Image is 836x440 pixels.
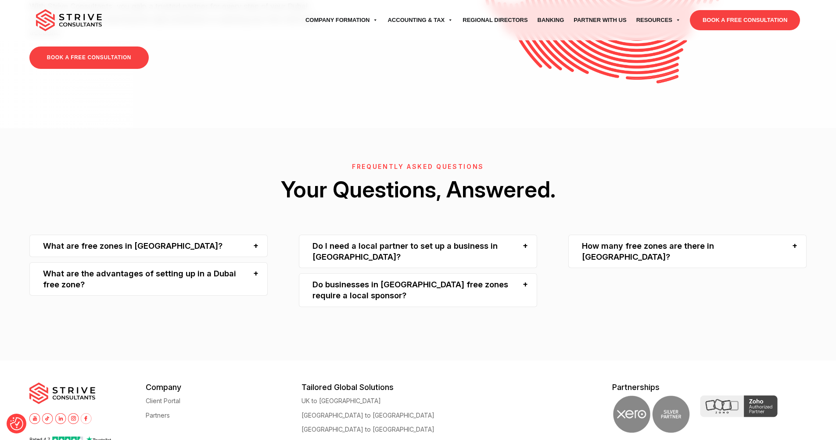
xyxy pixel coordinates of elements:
img: main-logo.svg [29,383,95,404]
a: UK to [GEOGRAPHIC_DATA] [301,397,381,404]
a: Partner with Us [569,8,631,32]
div: Do I need a local partner to set up a business in [GEOGRAPHIC_DATA]? [299,235,537,268]
a: Partners [146,412,170,419]
div: How many free zones are there in [GEOGRAPHIC_DATA]? [568,235,807,268]
a: [GEOGRAPHIC_DATA] to [GEOGRAPHIC_DATA] [301,412,434,419]
a: Banking [533,8,569,32]
a: Regional Directors [458,8,532,32]
div: What are free zones in [GEOGRAPHIC_DATA]? [29,235,268,257]
a: Accounting & Tax [383,8,458,32]
a: Resources [631,8,685,32]
div: Do businesses in [GEOGRAPHIC_DATA] free zones require a local sponsor? [299,273,537,307]
h5: Tailored Global Solutions [301,383,457,392]
a: Client Portal [146,397,180,404]
a: BOOK A FREE CONSULTATION [690,10,800,30]
button: Consent Preferences [10,417,23,430]
a: Company Formation [301,8,383,32]
div: What are the advantages of setting up in a Dubai free zone? [29,262,268,296]
img: main-logo.svg [36,9,102,31]
img: Revisit consent button [10,417,23,430]
img: Zoho Partner [700,395,778,417]
h5: Partnerships [612,383,807,392]
h5: Company [146,383,301,392]
a: BOOK A FREE CONSULTATION [29,47,149,69]
a: [GEOGRAPHIC_DATA] to [GEOGRAPHIC_DATA] [301,426,434,433]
